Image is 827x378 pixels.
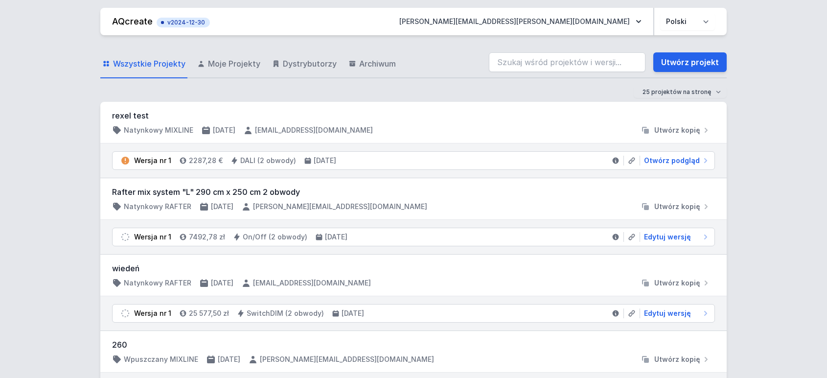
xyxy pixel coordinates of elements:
button: Utwórz kopię [637,202,715,212]
select: Wybierz język [660,13,715,30]
button: Utwórz kopię [637,354,715,364]
a: Dystrybutorzy [270,50,339,78]
span: Utwórz kopię [654,354,700,364]
h4: Wpuszczany MIXLINE [124,354,198,364]
a: Archiwum [346,50,398,78]
a: Wszystkie Projekty [100,50,187,78]
button: [PERSON_NAME][EMAIL_ADDRESS][PERSON_NAME][DOMAIN_NAME] [391,13,649,30]
div: Wersja nr 1 [134,308,171,318]
h4: Natynkowy RAFTER [124,278,191,288]
a: Edytuj wersję [640,308,711,318]
span: Otwórz podgląd [644,156,700,165]
h4: [EMAIL_ADDRESS][DOMAIN_NAME] [253,278,371,288]
span: v2024-12-30 [161,19,205,26]
h4: 2287,28 € [189,156,223,165]
h4: [EMAIL_ADDRESS][DOMAIN_NAME] [255,125,373,135]
img: draft.svg [120,232,130,242]
h4: [DATE] [211,278,233,288]
h4: 7492,78 zł [189,232,225,242]
input: Szukaj wśród projektów i wersji... [489,52,645,72]
a: Utwórz projekt [653,52,727,72]
h4: [DATE] [342,308,364,318]
h4: Natynkowy MIXLINE [124,125,193,135]
button: Utwórz kopię [637,125,715,135]
button: Utwórz kopię [637,278,715,288]
h4: [PERSON_NAME][EMAIL_ADDRESS][DOMAIN_NAME] [253,202,427,212]
button: v2024-12-30 [157,16,210,27]
h4: DALI (2 obwody) [240,156,296,165]
span: Utwórz kopię [654,278,700,288]
span: Edytuj wersję [644,308,691,318]
h4: Natynkowy RAFTER [124,202,191,212]
span: Wszystkie Projekty [113,58,185,70]
h4: [DATE] [213,125,235,135]
span: Dystrybutorzy [283,58,337,70]
span: Utwórz kopię [654,125,700,135]
a: Otwórz podgląd [640,156,711,165]
a: Edytuj wersję [640,232,711,242]
h3: wiedeń [112,262,715,274]
h3: 260 [112,339,715,351]
h4: SwitchDIM (2 obwody) [247,308,324,318]
h4: [PERSON_NAME][EMAIL_ADDRESS][DOMAIN_NAME] [260,354,434,364]
h3: rexel test [112,110,715,121]
h4: On/Off (2 obwody) [243,232,307,242]
img: draft.svg [120,308,130,318]
span: Archiwum [359,58,396,70]
div: Wersja nr 1 [134,156,171,165]
span: Moje Projekty [208,58,260,70]
h4: [DATE] [211,202,233,212]
div: Wersja nr 1 [134,232,171,242]
span: Edytuj wersję [644,232,691,242]
a: AQcreate [112,16,153,26]
span: Utwórz kopię [654,202,700,212]
a: Moje Projekty [195,50,262,78]
h4: [DATE] [325,232,347,242]
h4: [DATE] [218,354,240,364]
h4: 25 577,50 zł [189,308,229,318]
h3: Rafter mix system "L" 290 cm x 250 cm 2 obwody [112,186,715,198]
h4: [DATE] [314,156,336,165]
